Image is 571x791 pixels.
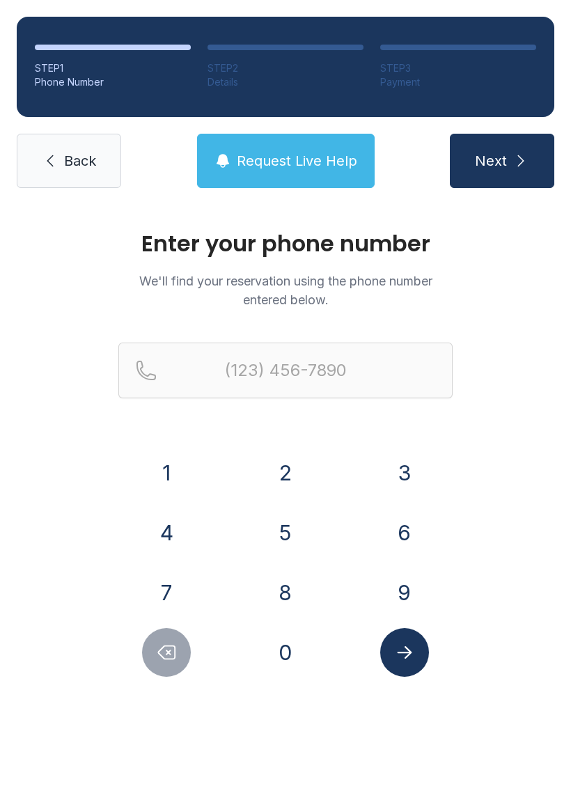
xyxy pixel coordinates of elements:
[261,628,310,677] button: 0
[208,61,363,75] div: STEP 2
[142,448,191,497] button: 1
[380,61,536,75] div: STEP 3
[380,568,429,617] button: 9
[475,151,507,171] span: Next
[118,343,453,398] input: Reservation phone number
[261,508,310,557] button: 5
[35,75,191,89] div: Phone Number
[380,75,536,89] div: Payment
[237,151,357,171] span: Request Live Help
[142,508,191,557] button: 4
[35,61,191,75] div: STEP 1
[261,448,310,497] button: 2
[380,628,429,677] button: Submit lookup form
[380,448,429,497] button: 3
[118,272,453,309] p: We'll find your reservation using the phone number entered below.
[64,151,96,171] span: Back
[380,508,429,557] button: 6
[142,568,191,617] button: 7
[118,233,453,255] h1: Enter your phone number
[261,568,310,617] button: 8
[142,628,191,677] button: Delete number
[208,75,363,89] div: Details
